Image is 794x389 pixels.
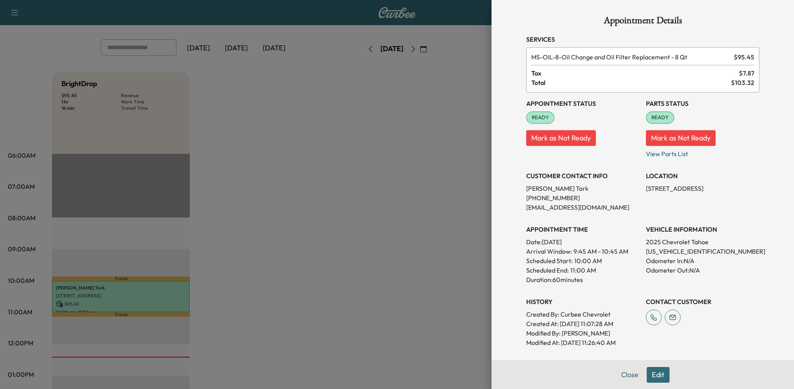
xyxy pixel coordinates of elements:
p: Odometer In: N/A [646,256,759,265]
span: Oil Change and Oil Filter Replacement - 8 Qt [531,52,731,62]
p: Modified By : [PERSON_NAME] [526,328,640,338]
span: $ 7.87 [739,68,754,78]
button: Mark as Not Ready [526,130,596,146]
p: Scheduled End: [526,265,569,275]
p: View Parts List [646,146,759,159]
h3: APPOINTMENT TIME [526,225,640,234]
h3: NOTES [526,360,759,369]
p: Arrival Window: [526,247,640,256]
p: Scheduled Start: [526,256,573,265]
button: Edit [647,367,670,383]
p: Odometer Out: N/A [646,265,759,275]
h3: LOCATION [646,171,759,181]
p: Duration: 60 minutes [526,275,640,284]
button: Close [616,367,644,383]
p: [STREET_ADDRESS] [646,184,759,193]
h3: CONTACT CUSTOMER [646,297,759,306]
span: READY [647,114,673,122]
p: [PERSON_NAME] Tork [526,184,640,193]
p: 10:00 AM [574,256,602,265]
p: Date: [DATE] [526,237,640,247]
p: [US_VEHICLE_IDENTIFICATION_NUMBER] [646,247,759,256]
p: 2025 Chevrolet Tahoe [646,237,759,247]
p: Created At : [DATE] 11:07:28 AM [526,319,640,328]
p: [PHONE_NUMBER] [526,193,640,203]
h3: Appointment Status [526,99,640,108]
span: Total [531,78,731,87]
h3: CUSTOMER CONTACT INFO [526,171,640,181]
p: Modified At : [DATE] 11:26:40 AM [526,338,640,347]
h3: Services [526,35,759,44]
h3: History [526,297,640,306]
span: 9:45 AM - 10:45 AM [573,247,628,256]
p: 11:00 AM [570,265,596,275]
h3: VEHICLE INFORMATION [646,225,759,234]
h1: Appointment Details [526,16,759,28]
span: Tax [531,68,739,78]
span: $ 103.32 [731,78,754,87]
button: Mark as Not Ready [646,130,716,146]
p: Created By : Curbee Chevrolet [526,310,640,319]
span: $ 95.45 [734,52,754,62]
p: [EMAIL_ADDRESS][DOMAIN_NAME] [526,203,640,212]
h3: Parts Status [646,99,759,108]
span: READY [527,114,554,122]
